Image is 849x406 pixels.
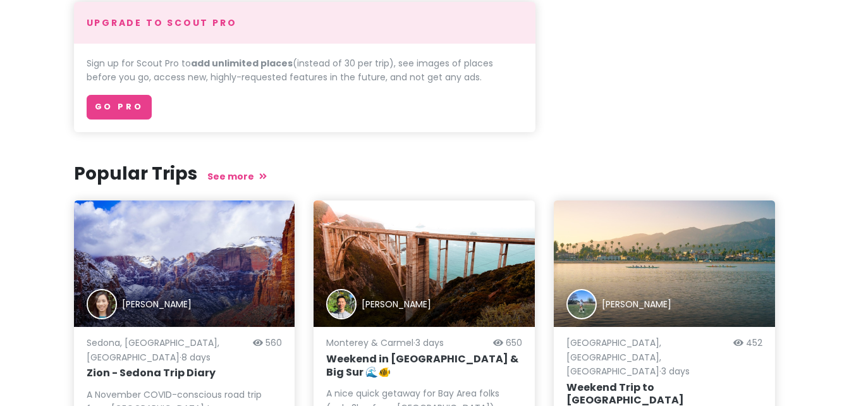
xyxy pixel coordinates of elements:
[566,336,728,378] p: [GEOGRAPHIC_DATA], [GEOGRAPHIC_DATA], [GEOGRAPHIC_DATA] · 3 days
[566,289,597,319] img: Trip author
[326,289,357,319] img: Trip author
[122,297,192,311] div: [PERSON_NAME]
[326,353,522,379] h6: Weekend in [GEOGRAPHIC_DATA] & Big Sur 🌊🐠
[87,95,152,120] a: Go Pro
[87,289,117,319] img: Trip author
[326,336,488,350] p: Monterey & Carmel · 3 days
[266,336,282,349] span: 560
[87,56,523,85] p: Sign up for Scout Pro to (instead of 30 per trip), see images of places before you go, access new...
[506,336,522,349] span: 650
[746,336,762,349] span: 452
[191,57,293,70] strong: add unlimited places
[362,297,431,311] div: [PERSON_NAME]
[602,297,671,311] div: [PERSON_NAME]
[207,170,267,183] a: See more
[87,336,248,364] p: Sedona, [GEOGRAPHIC_DATA], [GEOGRAPHIC_DATA] · 8 days
[87,17,523,28] h4: Upgrade to Scout Pro
[74,163,776,185] h3: Popular Trips
[87,367,283,380] h6: Zion - Sedona Trip Diary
